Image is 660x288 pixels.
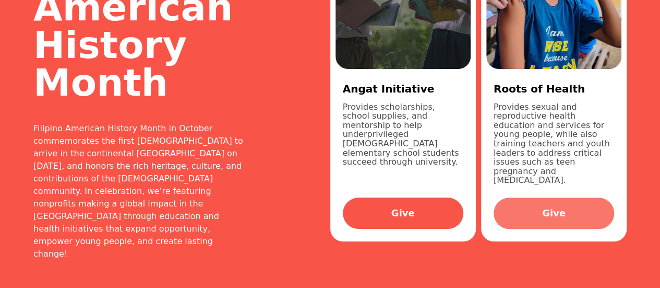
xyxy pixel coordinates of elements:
[494,102,614,185] p: Provides sexual and reproductive health education and services for young people, while also train...
[343,82,463,96] h3: Angat Initiative
[494,82,614,96] h3: Roots of Health
[33,122,247,260] div: Filipino American History Month in October commemorates the first [DEMOGRAPHIC_DATA] to arrive in...
[343,102,463,185] p: Provides scholarships, school supplies, and mentorship to help underprivileged [DEMOGRAPHIC_DATA]...
[494,198,614,229] a: Give
[343,198,463,229] a: Give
